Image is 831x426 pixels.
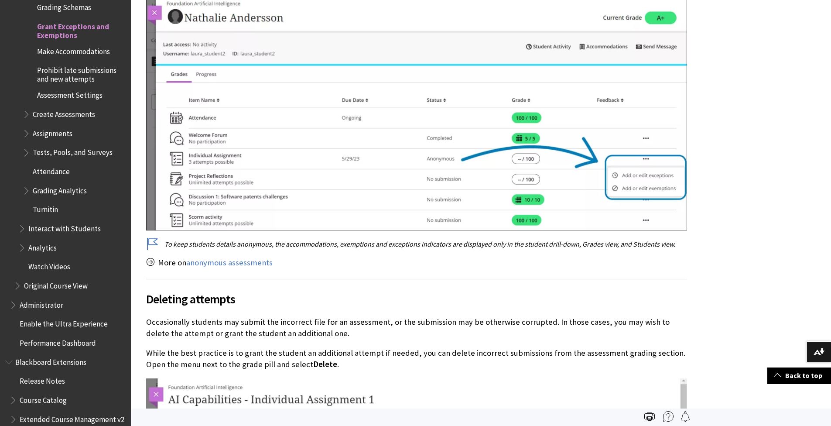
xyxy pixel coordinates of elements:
[313,359,337,369] span: Delete
[37,88,103,100] span: Assessment Settings
[20,298,63,309] span: Administrator
[663,411,674,422] img: More help
[37,44,110,56] span: Make Accommodations
[33,183,87,195] span: Grading Analytics
[33,107,95,119] span: Create Assessments
[28,240,57,252] span: Analytics
[20,317,108,329] span: Enable the Ultra Experience
[33,145,113,157] span: Tests, Pools, and Surveys
[20,336,96,347] span: Performance Dashboard
[186,258,273,268] a: anonymous assessments
[146,257,687,268] p: More on
[146,239,687,249] p: To keep students details anonymous, the accommodations, exemptions and exceptions indicators are ...
[20,412,124,424] span: Extended Course Management v2
[33,126,72,138] span: Assignments
[28,260,70,271] span: Watch Videos
[20,374,65,386] span: Release Notes
[28,221,101,233] span: Interact with Students
[15,355,86,367] span: Blackboard Extensions
[37,63,125,84] span: Prohibit late submissions and new attempts
[680,411,691,422] img: Follow this page
[33,203,58,214] span: Turnitin
[33,164,70,176] span: Attendance
[644,411,655,422] img: Print
[37,19,125,40] span: Grant Exceptions and Exemptions
[146,347,687,370] p: While the best practice is to grant the student an additional attempt if needed, you can delete i...
[767,368,831,384] a: Back to top
[20,393,67,405] span: Course Catalog
[24,278,88,290] span: Original Course View
[146,316,687,339] p: Occasionally students may submit the incorrect file for an assessment, or the submission may be o...
[146,290,687,308] span: Deleting attempts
